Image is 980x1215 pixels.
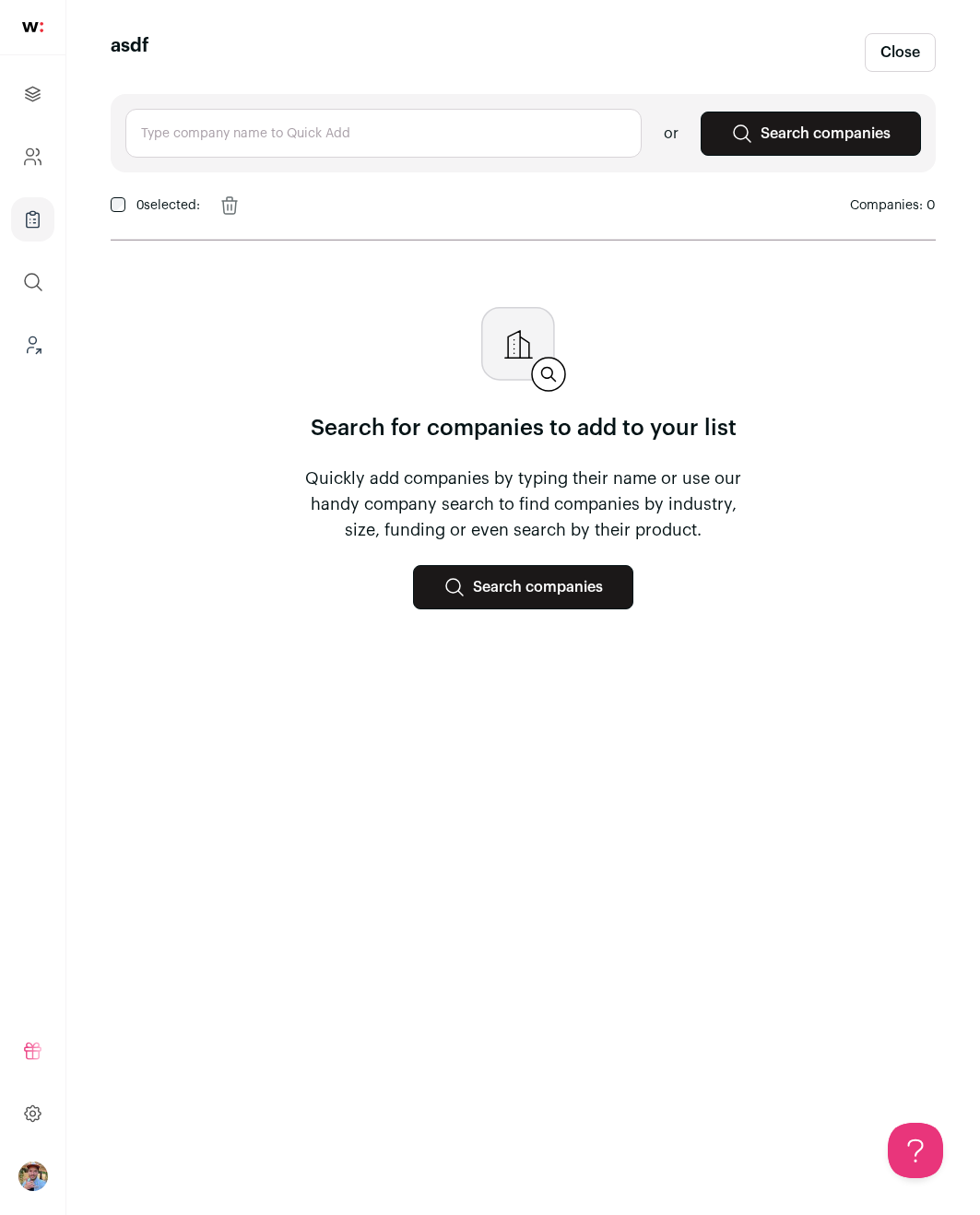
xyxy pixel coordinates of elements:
[11,72,54,116] a: Projects
[11,197,54,242] a: Company Lists
[18,1162,48,1191] button: Open dropdown
[125,109,642,158] input: Type company name to Quick Add
[701,112,921,156] a: Search companies
[865,33,936,72] a: Close
[136,199,144,212] span: 0
[888,1123,943,1178] iframe: Help Scout Beacon - Open
[311,414,737,443] h2: Search for companies to add to your list
[850,196,936,215] span: Companies: 0
[11,323,54,367] a: Leads (Backoffice)
[18,1162,48,1191] img: 7975094-medium_jpg
[304,466,742,543] p: Quickly add companies by typing their name or use our handy company search to find companies by i...
[207,183,252,228] button: Remove
[111,33,148,72] h1: asdf
[136,196,200,215] span: selected:
[22,22,43,32] img: wellfound-shorthand-0d5821cbd27db2630d0214b213865d53afaa358527fdda9d0ea32b1df1b89c2c.svg
[413,565,633,609] a: Search companies
[664,123,679,145] span: or
[11,135,54,179] a: Company and ATS Settings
